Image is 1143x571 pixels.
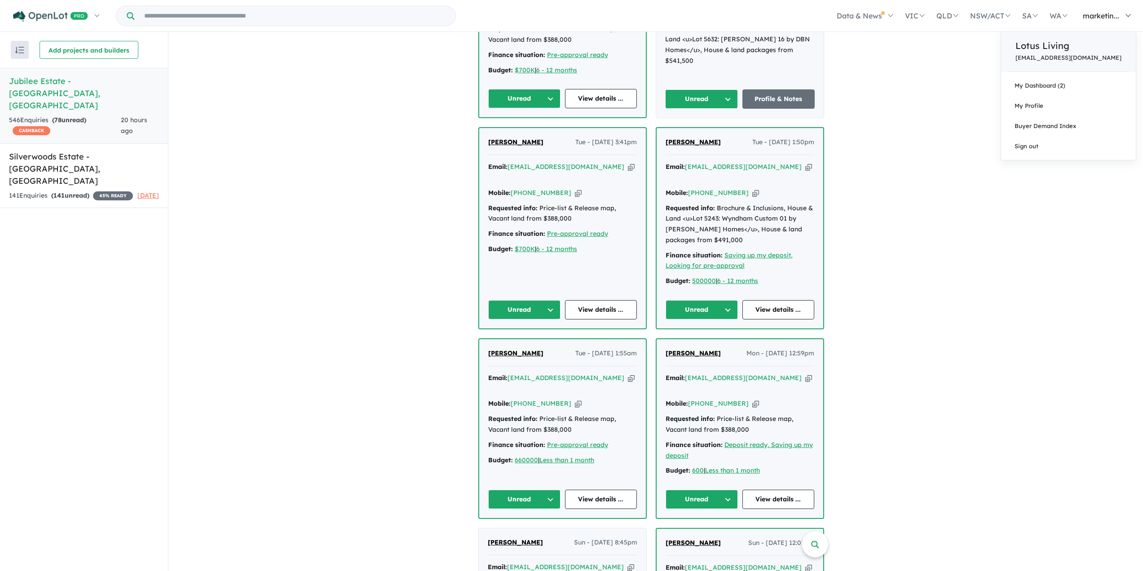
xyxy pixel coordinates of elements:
u: 6 - 12 months [536,66,577,74]
button: Copy [752,188,759,198]
img: Openlot PRO Logo White [13,11,88,22]
button: Copy [752,399,759,408]
strong: Requested info: [488,415,538,423]
button: Unread [666,490,738,509]
div: 141 Enquir ies [9,190,133,201]
a: Less than 1 month [539,456,594,464]
button: Unread [488,490,560,509]
strong: Budget: [666,277,690,285]
p: [EMAIL_ADDRESS][DOMAIN_NAME] [1015,54,1121,61]
span: CASHBACK [13,126,50,135]
button: Copy [628,373,635,383]
strong: Finance situation: [488,51,545,59]
a: [PERSON_NAME] [666,348,721,359]
span: Tue - [DATE] 3:41pm [575,137,637,148]
a: [PHONE_NUMBER] [511,399,571,407]
a: Profile & Notes [742,89,815,109]
div: Brochure & Inclusions, House & Land <u>Lot 5632: [PERSON_NAME] 16 by DBN Homes</u>, House & land ... [665,23,815,66]
strong: ( unread) [51,191,89,199]
strong: Mobile: [666,189,688,197]
a: 660000 [515,456,538,464]
a: View details ... [565,89,637,108]
a: 600 [692,466,704,474]
strong: ( unread) [52,116,86,124]
a: Saving up my deposit, Looking for pre-approval [666,251,793,270]
a: [PERSON_NAME] [488,537,543,548]
strong: Budget: [488,66,513,74]
strong: Finance situation: [666,441,723,449]
span: [PERSON_NAME] [666,138,721,146]
a: View details ... [742,490,815,509]
a: 6 - 12 months [717,277,758,285]
div: | [666,276,814,287]
button: Unread [488,300,560,319]
strong: Finance situation: [488,441,545,449]
a: [PHONE_NUMBER] [688,189,749,197]
button: Copy [805,162,812,172]
a: Pre-approval ready [547,51,608,59]
a: [EMAIL_ADDRESS][DOMAIN_NAME] [507,563,624,571]
strong: Finance situation: [666,251,723,259]
button: Copy [575,399,582,408]
div: Price-list & Release map, Vacant land from $388,000 [666,414,814,435]
a: [EMAIL_ADDRESS][DOMAIN_NAME] [685,163,802,171]
a: Deposit ready, Saving up my deposit [666,441,813,460]
span: [DATE] [137,191,159,199]
a: $700K [515,66,535,74]
u: Pre-approval ready [547,230,608,238]
span: 78 [54,116,62,124]
div: | [488,455,637,466]
div: Price-list & Release map, Vacant land from $388,000 [488,24,637,45]
span: Sun - [DATE] 8:45pm [574,537,637,548]
a: Lotus Living [1015,39,1121,53]
span: marketin... [1083,11,1119,20]
a: [PERSON_NAME] [488,137,543,148]
button: Unread [666,300,738,319]
strong: Finance situation: [488,230,545,238]
strong: Email: [488,374,508,382]
a: 500000 [692,277,716,285]
strong: Email: [666,163,685,171]
a: Less than 1 month [705,466,760,474]
strong: Email: [488,163,508,171]
a: My Dashboard (2) [1001,75,1136,96]
button: Unread [488,89,560,108]
button: Copy [628,162,635,172]
a: Pre-approval ready [547,441,608,449]
a: [EMAIL_ADDRESS][DOMAIN_NAME] [508,374,624,382]
a: 6 - 12 months [536,245,577,253]
strong: Mobile: [488,399,511,407]
h5: Jubilee Estate - [GEOGRAPHIC_DATA] , [GEOGRAPHIC_DATA] [9,75,159,111]
strong: Email: [488,563,507,571]
strong: Email: [666,374,685,382]
div: | [488,244,637,255]
span: Tue - [DATE] 1:50pm [752,137,814,148]
a: [EMAIL_ADDRESS][DOMAIN_NAME] [508,163,624,171]
strong: Mobile: [488,189,511,197]
div: Price-list & Release map, Vacant land from $388,000 [488,414,637,435]
strong: Requested info: [666,415,715,423]
a: $700K [515,245,535,253]
a: View details ... [742,300,815,319]
a: [PERSON_NAME] [666,137,721,148]
a: [PHONE_NUMBER] [688,399,749,407]
div: Brochure & Inclusions, House & Land <u>Lot 5243: Wyndham Custom 01 by [PERSON_NAME] Homes</u>, Ho... [666,203,814,246]
strong: Requested info: [488,204,538,212]
strong: Budget: [666,466,690,474]
h5: Silverwoods Estate - [GEOGRAPHIC_DATA] , [GEOGRAPHIC_DATA] [9,150,159,187]
a: Buyer Demand Index [1001,116,1136,136]
span: [PERSON_NAME] [488,349,543,357]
